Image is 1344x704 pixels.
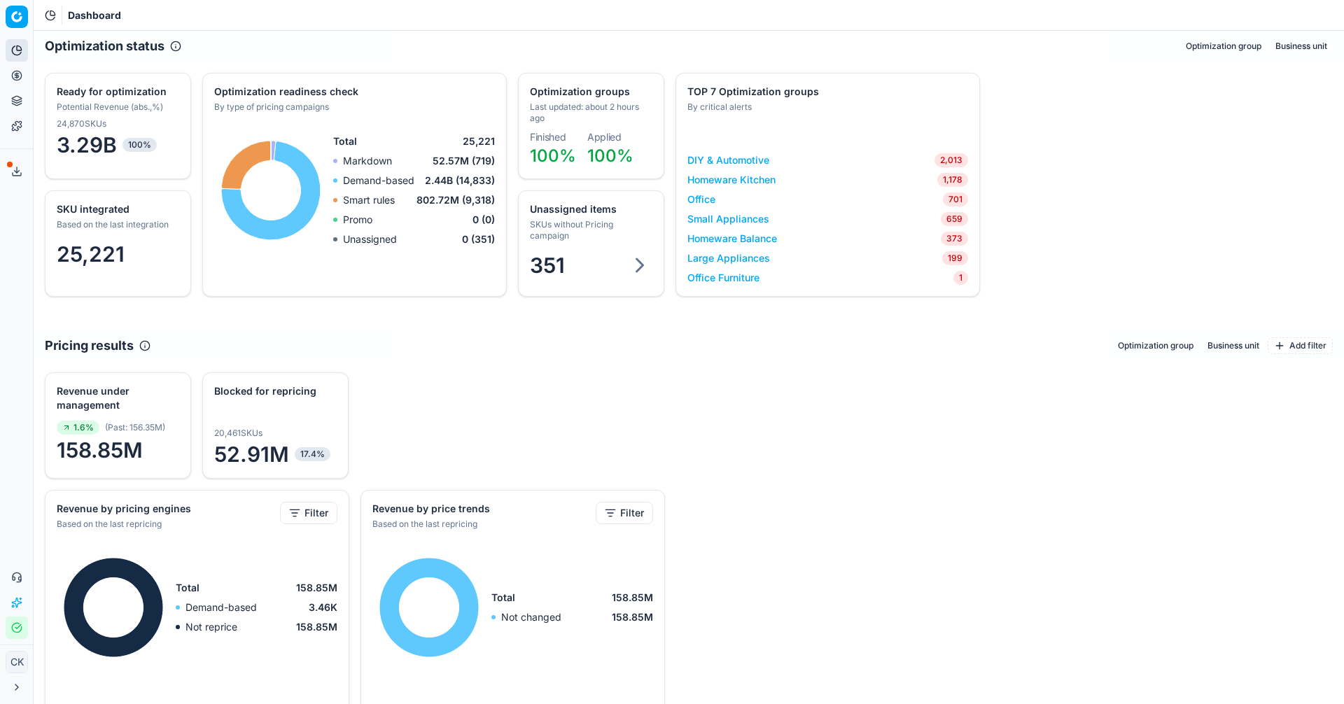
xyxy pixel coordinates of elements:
[296,581,337,595] span: 158.85M
[433,154,495,168] span: 52.57M (719)
[687,85,965,99] div: TOP 7 Optimization groups
[57,219,176,230] div: Based on the last integration
[57,85,176,99] div: Ready for optimization
[343,213,372,227] p: Promo
[941,232,968,246] span: 373
[105,422,165,433] span: ( Past : 156.35M )
[942,251,968,265] span: 199
[463,134,495,148] span: 25,221
[214,101,492,113] div: By type of pricing campaigns
[122,138,157,152] span: 100%
[343,193,395,207] p: Smart rules
[1270,38,1333,55] button: Business unit
[941,212,968,226] span: 659
[530,101,650,124] div: Last updated: about 2 hours ago
[214,384,334,398] div: Blocked for repricing
[612,591,653,605] span: 158.85M
[57,202,176,216] div: SKU integrated
[687,192,715,206] a: Office
[687,251,770,265] a: Large Appliances
[185,600,257,614] p: Demand-based
[296,620,337,634] span: 158.85M
[57,502,277,516] div: Revenue by pricing engines
[57,241,125,267] span: 25,221
[587,132,633,142] dt: Applied
[687,153,769,167] a: DIY & Automotive
[6,652,27,673] span: CK
[1202,337,1265,354] button: Business unit
[530,146,576,166] span: 100%
[612,610,653,624] span: 158.85M
[1180,38,1267,55] button: Optimization group
[68,8,121,22] nav: breadcrumb
[57,437,179,463] span: 158.85M
[372,502,593,516] div: Revenue by price trends
[943,192,968,206] span: 701
[530,85,650,99] div: Optimization groups
[687,101,965,113] div: By critical alerts
[57,101,176,113] div: Potential Revenue (abs.,%)
[57,519,277,530] div: Based on the last repricing
[57,421,99,435] span: 1.6%
[491,591,515,605] span: Total
[57,384,176,412] div: Revenue under management
[280,502,337,524] button: Filter
[937,173,968,187] span: 1,178
[501,610,561,624] p: Not changed
[687,271,759,285] a: Office Furniture
[1112,337,1199,354] button: Optimization group
[953,271,968,285] span: 1
[934,153,968,167] span: 2,013
[57,132,179,157] span: 3.29B
[343,232,397,246] p: Unassigned
[416,193,495,207] span: 802.72M (9,318)
[343,174,414,188] p: Demand-based
[68,8,121,22] span: Dashboard
[687,232,777,246] a: Homeware Balance
[6,651,28,673] button: CK
[57,118,106,129] span: 24,870 SKUs
[587,146,633,166] span: 100%
[214,428,262,439] span: 20,461 SKUs
[214,85,492,99] div: Optimization readiness check
[295,447,330,461] span: 17.4%
[1268,337,1333,354] button: Add filter
[425,174,495,188] span: 2.44B (14,833)
[309,600,337,614] span: 3.46K
[45,36,164,56] h2: Optimization status
[343,154,392,168] p: Markdown
[462,232,495,246] span: 0 (351)
[530,219,650,241] div: SKUs without Pricing campaign
[530,253,565,278] span: 351
[176,581,199,595] span: Total
[214,442,337,467] span: 52.91M
[45,336,134,355] h2: Pricing results
[185,620,237,634] p: Not reprice
[333,134,357,148] span: Total
[472,213,495,227] span: 0 (0)
[372,519,593,530] div: Based on the last repricing
[687,173,776,187] a: Homeware Kitchen
[596,502,653,524] button: Filter
[687,212,769,226] a: Small Appliances
[530,202,650,216] div: Unassigned items
[530,132,576,142] dt: Finished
